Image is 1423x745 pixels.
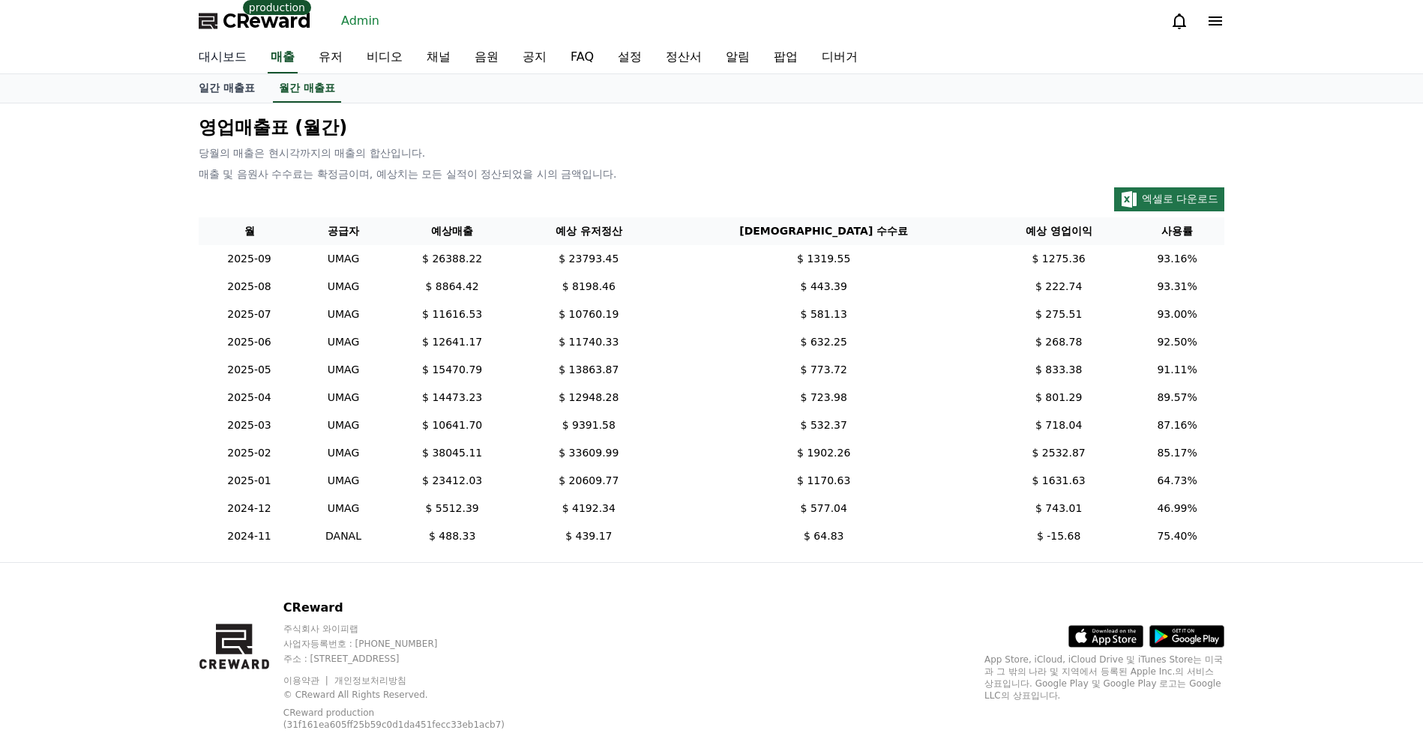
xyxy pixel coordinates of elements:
td: $ 1275.36 [987,245,1130,273]
td: 2025-03 [199,411,300,439]
td: $ 23793.45 [517,245,660,273]
td: $ 11740.33 [517,328,660,356]
p: 사업자등록번호 : [PHONE_NUMBER] [283,638,547,650]
td: UMAG [300,384,387,411]
td: 2025-09 [199,245,300,273]
a: 비디오 [355,42,415,73]
td: UMAG [300,328,387,356]
td: 2025-05 [199,356,300,384]
p: App Store, iCloud, iCloud Drive 및 iTunes Store는 미국과 그 밖의 나라 및 지역에서 등록된 Apple Inc.의 서비스 상표입니다. Goo... [984,654,1224,702]
td: UMAG [300,356,387,384]
td: $ 33609.99 [517,439,660,467]
a: 대시보드 [187,42,259,73]
p: CReward production (31f161ea605ff25b59c0d1da451fecc33eb1acb7) [283,707,523,731]
span: Settings [222,498,259,510]
td: 85.17% [1130,439,1224,467]
span: CReward [223,9,311,33]
td: UMAG [300,273,387,301]
td: 2024-11 [199,522,300,550]
a: 음원 [463,42,511,73]
a: 공지 [511,42,559,73]
td: 89.57% [1130,384,1224,411]
td: UMAG [300,245,387,273]
p: 당월의 매출은 현시각까지의 매출의 합산입니다. [199,145,1224,160]
td: $ 4192.34 [517,495,660,522]
td: $ 26388.22 [387,245,517,273]
td: 93.16% [1130,245,1224,273]
p: 주소 : [STREET_ADDRESS] [283,653,547,665]
td: $ 8198.46 [517,273,660,301]
td: $ 222.74 [987,273,1130,301]
td: $ 1631.63 [987,467,1130,495]
td: $ 20609.77 [517,467,660,495]
td: $ 268.78 [987,328,1130,356]
a: 설정 [606,42,654,73]
td: $ 10760.19 [517,301,660,328]
td: 91.11% [1130,356,1224,384]
td: UMAG [300,411,387,439]
a: Admin [335,9,385,33]
td: $ 833.38 [987,356,1130,384]
p: 주식회사 와이피랩 [283,623,547,635]
p: CReward [283,599,547,617]
th: [DEMOGRAPHIC_DATA] 수수료 [660,217,987,245]
td: 64.73% [1130,467,1224,495]
th: 예상 유저정산 [517,217,660,245]
td: $ 38045.11 [387,439,517,467]
a: 알림 [714,42,762,73]
a: 유저 [307,42,355,73]
a: 월간 매출표 [273,74,341,103]
a: 일간 매출표 [187,74,267,103]
td: $ 443.39 [660,273,987,301]
th: 월 [199,217,300,245]
td: $ 743.01 [987,495,1130,522]
td: $ 723.98 [660,384,987,411]
td: $ 12948.28 [517,384,660,411]
a: FAQ [559,42,606,73]
a: 개인정보처리방침 [334,675,406,686]
a: Home [4,475,99,513]
a: 채널 [415,42,463,73]
td: $ 577.04 [660,495,987,522]
td: 46.99% [1130,495,1224,522]
td: $ 11616.53 [387,301,517,328]
td: $ 718.04 [987,411,1130,439]
td: 2025-06 [199,328,300,356]
a: 디버거 [810,42,870,73]
td: 2025-01 [199,467,300,495]
td: $ 9391.58 [517,411,660,439]
td: $ 14473.23 [387,384,517,411]
td: $ 632.25 [660,328,987,356]
td: 75.40% [1130,522,1224,550]
td: $ 23412.03 [387,467,517,495]
td: 93.00% [1130,301,1224,328]
td: $ 2532.87 [987,439,1130,467]
td: $ 5512.39 [387,495,517,522]
td: $ 8864.42 [387,273,517,301]
th: 공급자 [300,217,387,245]
a: 팝업 [762,42,810,73]
td: 87.16% [1130,411,1224,439]
span: 엑셀로 다운로드 [1142,193,1218,205]
td: UMAG [300,301,387,328]
td: $ 773.72 [660,356,987,384]
th: 예상 영업이익 [987,217,1130,245]
a: Settings [193,475,288,513]
td: $ 12641.17 [387,328,517,356]
p: © CReward All Rights Reserved. [283,689,547,701]
td: 2025-02 [199,439,300,467]
td: UMAG [300,495,387,522]
td: $ 439.17 [517,522,660,550]
p: 영업매출표 (월간) [199,115,1224,139]
td: DANAL [300,522,387,550]
span: Home [38,498,64,510]
a: 이용약관 [283,675,331,686]
td: $ 13863.87 [517,356,660,384]
td: 2024-12 [199,495,300,522]
td: $ 532.37 [660,411,987,439]
td: 2025-04 [199,384,300,411]
td: $ 275.51 [987,301,1130,328]
td: UMAG [300,467,387,495]
td: 2025-07 [199,301,300,328]
td: $ 64.83 [660,522,987,550]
